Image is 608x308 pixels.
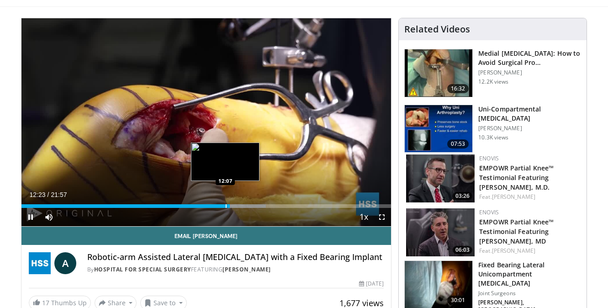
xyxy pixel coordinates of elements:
[492,247,535,255] a: [PERSON_NAME]
[478,78,508,85] p: 12.2K views
[478,125,581,132] p: [PERSON_NAME]
[479,208,499,216] a: Enovis
[479,218,554,245] a: EMPOWR Partial Knee™ Testimonial Featuring [PERSON_NAME], MD
[222,266,271,273] a: [PERSON_NAME]
[479,154,499,162] a: Enovis
[406,154,475,202] img: 4d6ec3e7-4849-46c8-9113-3733145fecf3.150x105_q85_crop-smart_upscale.jpg
[87,266,384,274] div: By FEATURING
[405,105,472,153] img: ros1_3.png.150x105_q85_crop-smart_upscale.jpg
[21,208,40,226] button: Pause
[354,208,373,226] button: Playback Rate
[40,208,58,226] button: Mute
[373,208,391,226] button: Fullscreen
[94,266,191,273] a: Hospital for Special Surgery
[478,290,581,297] p: Joint Surgeons
[406,208,475,256] img: cb5a805a-5036-47ea-9433-f771e12ee86a.150x105_q85_crop-smart_upscale.jpg
[479,247,579,255] div: Feat.
[405,49,472,97] img: ZdWCH7dOnnmQ9vqn5hMDoxOmdtO6xlQD_1.150x105_q85_crop-smart_upscale.jpg
[406,154,475,202] a: 03:26
[478,260,581,288] h3: Fixed Bearing Lateral Unicompartment [MEDICAL_DATA]
[404,49,581,97] a: 16:32 Medial [MEDICAL_DATA]: How to Avoid Surgical Pro… [PERSON_NAME] 12.2K views
[479,164,554,191] a: EMPOWR Partial Knee™ Testimonial Featuring [PERSON_NAME], M.D.
[30,191,46,198] span: 12:23
[478,49,581,67] h3: Medial [MEDICAL_DATA]: How to Avoid Surgical Pro…
[87,252,384,262] h4: Robotic-arm Assisted Lateral [MEDICAL_DATA] with a Fixed Bearing Implant
[478,69,581,76] p: [PERSON_NAME]
[21,204,391,208] div: Progress Bar
[54,252,76,274] a: A
[406,208,475,256] a: 06:03
[29,252,51,274] img: Hospital for Special Surgery
[478,105,581,123] h3: Uni-Compartmental [MEDICAL_DATA]
[191,143,259,181] img: image.jpeg
[478,134,508,141] p: 10.3K views
[453,246,472,254] span: 06:03
[447,84,469,93] span: 16:32
[359,280,384,288] div: [DATE]
[42,298,49,307] span: 17
[479,193,579,201] div: Feat.
[447,296,469,305] span: 30:01
[447,139,469,149] span: 07:53
[51,191,67,198] span: 21:57
[48,191,49,198] span: /
[21,18,391,227] video-js: Video Player
[404,105,581,153] a: 07:53 Uni-Compartmental [MEDICAL_DATA] [PERSON_NAME] 10.3K views
[453,192,472,200] span: 03:26
[492,193,535,201] a: [PERSON_NAME]
[404,24,470,35] h4: Related Videos
[21,227,391,245] a: Email [PERSON_NAME]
